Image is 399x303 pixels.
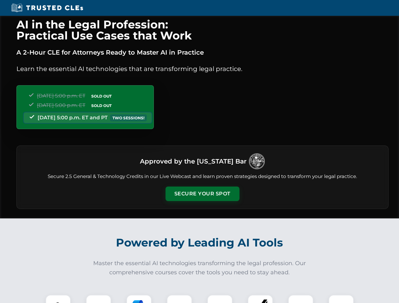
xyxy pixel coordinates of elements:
img: Logo [249,153,265,169]
h3: Approved by the [US_STATE] Bar [140,156,246,167]
span: [DATE] 5:00 p.m. ET [37,102,85,108]
p: Secure 2.5 General & Technology Credits in our Live Webcast and learn proven strategies designed ... [24,173,381,180]
span: SOLD OUT [89,102,114,109]
p: Learn the essential AI technologies that are transforming legal practice. [16,64,389,74]
button: Secure Your Spot [166,187,239,201]
img: Trusted CLEs [9,3,85,13]
p: Master the essential AI technologies transforming the legal profession. Our comprehensive courses... [89,259,310,277]
p: A 2-Hour CLE for Attorneys Ready to Master AI in Practice [16,47,389,57]
span: [DATE] 5:00 p.m. ET [37,93,85,99]
span: SOLD OUT [89,93,114,99]
h1: AI in the Legal Profession: Practical Use Cases that Work [16,19,389,41]
h2: Powered by Leading AI Tools [25,232,375,254]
